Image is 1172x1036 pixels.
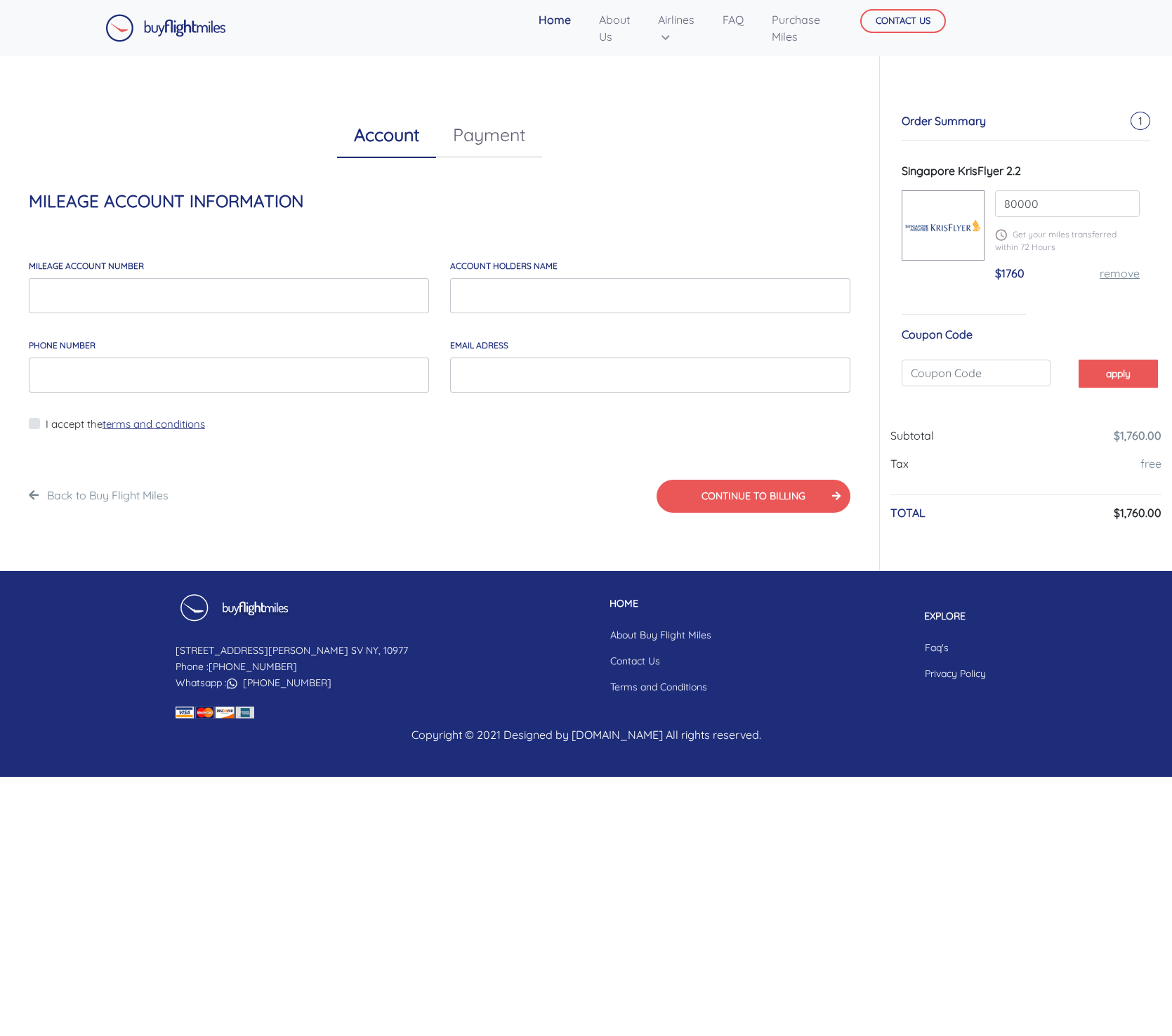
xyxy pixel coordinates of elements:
a: FAQ [717,6,749,34]
span: Order Summary [902,114,986,128]
h4: MILEAGE ACCOUNT INFORMATION [29,191,850,211]
a: Buy Flight Miles Logo [105,11,226,46]
a: Privacy Policy [914,661,997,687]
label: email adress [450,339,508,352]
h6: $1,760.00 [1114,506,1161,520]
span: Singapore KrisFlyer 2.2 [902,164,1021,178]
a: [PHONE_NUMBER] [209,660,297,673]
p: [STREET_ADDRESS][PERSON_NAME] SV NY, 10977 Phone : Whatsapp : [176,643,408,691]
label: MILEAGE account number [29,260,144,273]
span: 1 [1131,112,1150,130]
p: HOME [599,596,723,611]
button: CONTACT US [860,9,946,33]
img: whatsapp icon [227,678,237,689]
a: Home [533,6,577,34]
h6: TOTAL [890,506,926,520]
a: Purchase Miles [766,6,826,51]
input: Coupon Code [902,360,1051,386]
a: Back to Buy Flight Miles [47,488,169,502]
span: Tax [890,457,909,471]
a: Terms and Conditions [599,674,723,700]
img: Buy Flight Miles Footer Logo [176,594,291,631]
img: Singapore-KrisFlyer.png [902,207,984,244]
a: remove [1100,266,1140,280]
a: About Us [593,6,636,51]
a: Faq's [914,635,997,661]
img: Buy Flight Miles Logo [105,14,226,42]
a: Account [337,112,436,158]
img: schedule.png [995,229,1007,241]
p: EXPLORE [914,609,997,624]
a: terms and conditions [103,417,205,431]
button: CONTINUE TO BILLING [657,480,850,513]
span: Subtotal [890,428,934,442]
img: credit card icon [176,707,254,719]
button: apply [1079,360,1158,387]
a: About Buy Flight Miles [599,622,723,648]
a: free [1140,457,1161,471]
a: Payment [436,112,542,157]
a: Airlines [652,6,700,51]
span: Coupon Code [902,327,973,341]
span: $1760 [995,266,1025,280]
label: Phone Number [29,339,96,352]
label: account holders NAME [450,260,558,273]
a: Contact Us [599,648,723,674]
a: [PHONE_NUMBER] [243,676,331,689]
label: I accept the [46,417,205,433]
a: $1,760.00 [1114,428,1161,442]
p: Get your miles transferred within 72 Hours [995,228,1140,254]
